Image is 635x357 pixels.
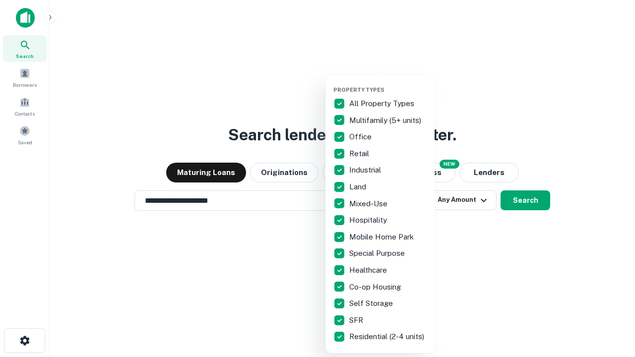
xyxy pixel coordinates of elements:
p: Office [349,131,374,143]
p: Retail [349,148,371,160]
p: Self Storage [349,297,395,309]
p: Healthcare [349,264,389,276]
iframe: Chat Widget [585,278,635,325]
p: Mobile Home Park [349,231,416,243]
p: Mixed-Use [349,198,389,210]
p: Residential (2-4 units) [349,331,426,343]
p: All Property Types [349,98,416,110]
p: Multifamily (5+ units) [349,115,423,126]
p: Hospitality [349,214,389,226]
p: Land [349,181,368,193]
p: Special Purpose [349,247,407,259]
p: Co-op Housing [349,281,403,293]
span: Property Types [333,87,384,93]
p: Industrial [349,164,383,176]
p: SFR [349,314,365,326]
